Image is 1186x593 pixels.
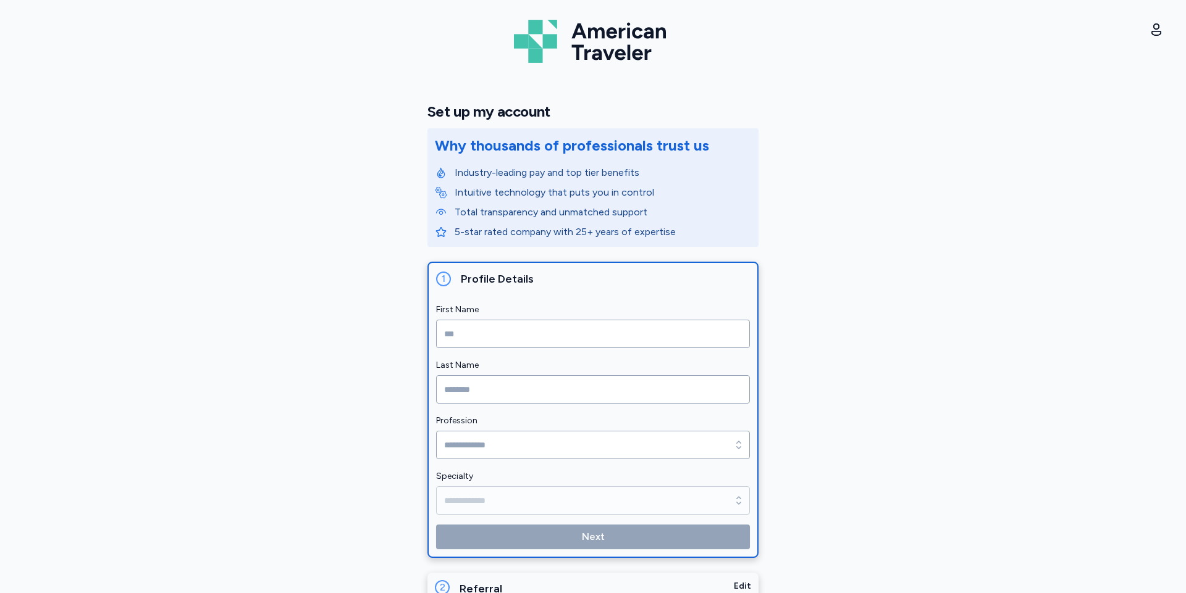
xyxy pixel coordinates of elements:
[436,469,750,484] label: Specialty
[435,136,709,156] div: Why thousands of professionals trust us
[436,272,451,286] div: 1
[455,185,751,200] p: Intuitive technology that puts you in control
[436,302,750,317] label: First Name
[455,225,751,239] p: 5-star rated company with 25+ years of expertise
[455,165,751,180] p: Industry-leading pay and top tier benefits
[436,358,750,373] label: Last Name
[436,525,750,549] button: Next
[582,529,605,544] span: Next
[461,270,750,288] div: Profile Details
[455,205,751,220] p: Total transparency and unmatched support
[436,375,750,404] input: Last Name
[436,320,750,348] input: First Name
[514,15,672,68] img: Logo
[436,413,750,428] label: Profession
[427,102,759,121] h1: Set up my account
